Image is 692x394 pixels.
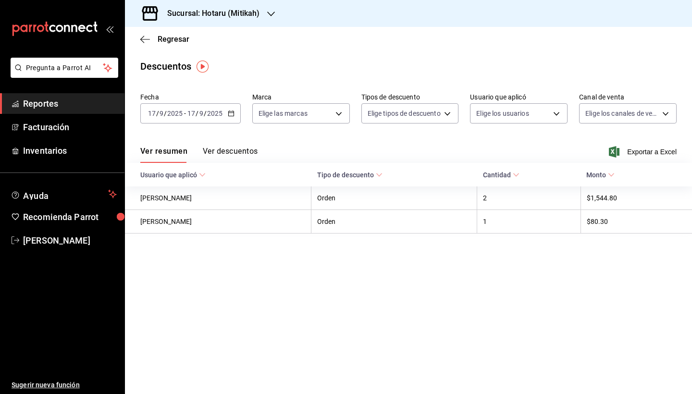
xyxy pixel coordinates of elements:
[311,210,477,234] th: Orden
[156,110,159,117] span: /
[611,146,677,158] button: Exportar a Excel
[167,110,183,117] input: ----
[140,59,191,74] div: Descuentos
[203,147,258,163] button: Ver descuentos
[23,234,117,247] span: [PERSON_NAME]
[581,210,692,234] th: $80.30
[140,94,241,100] label: Fecha
[140,147,258,163] div: navigation tabs
[23,144,117,157] span: Inventarios
[125,186,311,210] th: [PERSON_NAME]
[483,171,519,179] span: Cantidad
[579,94,677,100] label: Canal de venta
[311,186,477,210] th: Orden
[259,109,308,118] span: Elige las marcas
[160,8,259,19] h3: Sucursal: Hotaru (Mitikah)
[477,186,581,210] th: 2
[23,188,104,200] span: Ayuda
[585,109,659,118] span: Elige los canales de venta
[204,110,207,117] span: /
[125,210,311,234] th: [PERSON_NAME]
[7,70,118,80] a: Pregunta a Parrot AI
[158,35,189,44] span: Regresar
[148,110,156,117] input: --
[581,186,692,210] th: $1,544.80
[207,110,223,117] input: ----
[12,380,117,390] span: Sugerir nueva función
[11,58,118,78] button: Pregunta a Parrot AI
[196,110,198,117] span: /
[317,171,383,179] span: Tipo de descuento
[476,109,529,118] span: Elige los usuarios
[187,110,196,117] input: --
[106,25,113,33] button: open_drawer_menu
[23,97,117,110] span: Reportes
[164,110,167,117] span: /
[368,109,441,118] span: Elige tipos de descuento
[140,35,189,44] button: Regresar
[184,110,186,117] span: -
[361,94,459,100] label: Tipos de descuento
[26,63,103,73] span: Pregunta a Parrot AI
[252,94,350,100] label: Marca
[23,121,117,134] span: Facturación
[197,61,209,73] img: Tooltip marker
[199,110,204,117] input: --
[470,94,568,100] label: Usuario que aplicó
[586,171,615,179] span: Monto
[23,210,117,223] span: Recomienda Parrot
[140,147,187,163] button: Ver resumen
[159,110,164,117] input: --
[477,210,581,234] th: 1
[140,171,206,179] span: Usuario que aplicó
